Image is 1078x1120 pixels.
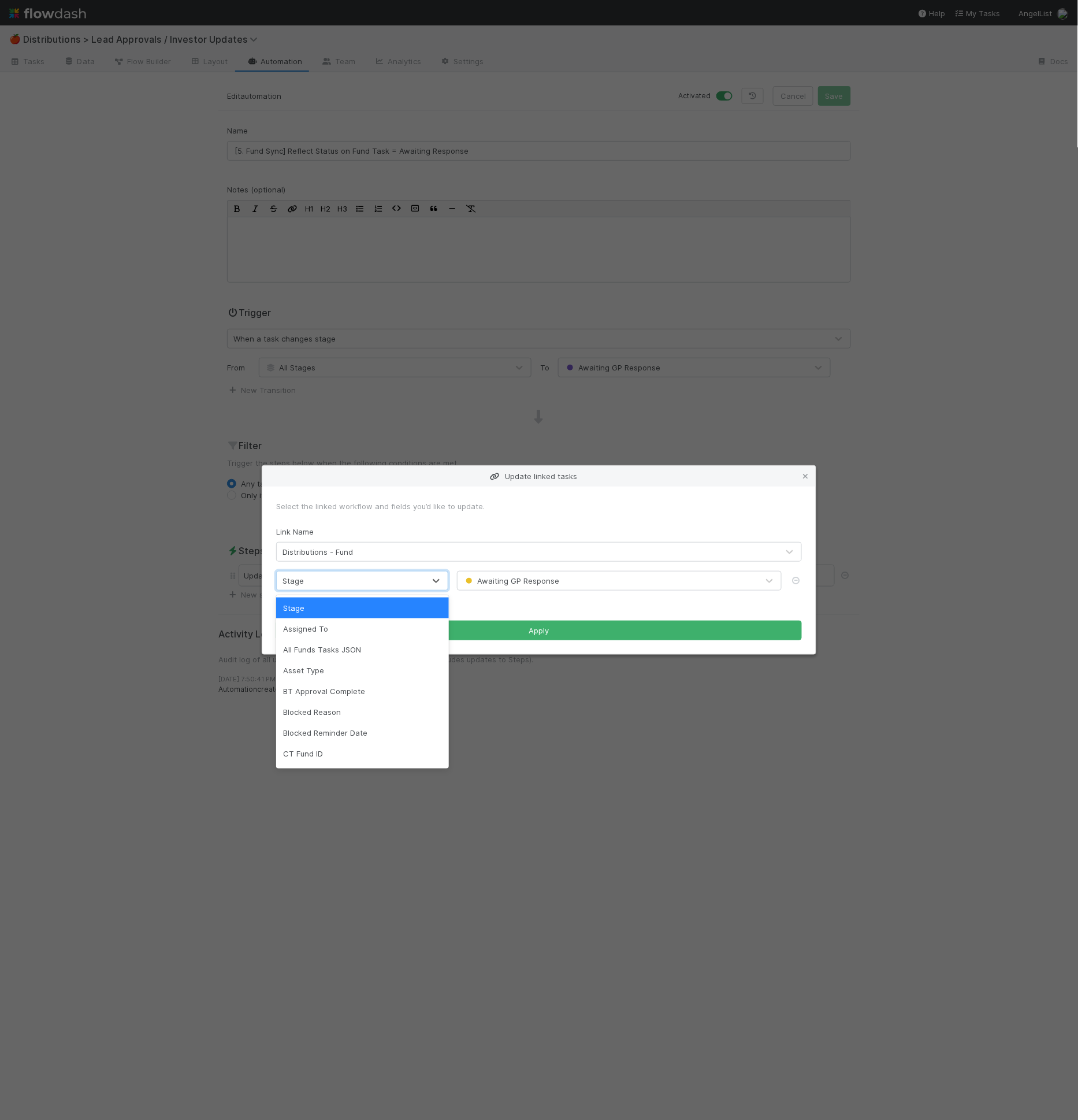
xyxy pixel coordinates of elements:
[276,702,449,722] div: Blocked Reason
[276,526,314,537] label: Link Name
[276,500,802,512] div: Select the linked workflow and fields you’d like to update.
[282,575,304,587] div: Stage
[262,466,816,487] div: Update linked tasks
[276,764,449,785] div: Company Name
[276,618,449,639] div: Assigned To
[276,639,449,660] div: All Funds Tasks JSON
[276,722,449,743] div: Blocked Reminder Date
[463,576,559,585] span: Awaiting GP Response
[276,621,802,640] button: Apply
[282,546,353,558] div: Distributions - Fund
[276,743,449,764] div: CT Fund ID
[276,681,449,702] div: BT Approval Complete
[276,660,449,681] div: Asset Type
[276,598,449,618] div: Stage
